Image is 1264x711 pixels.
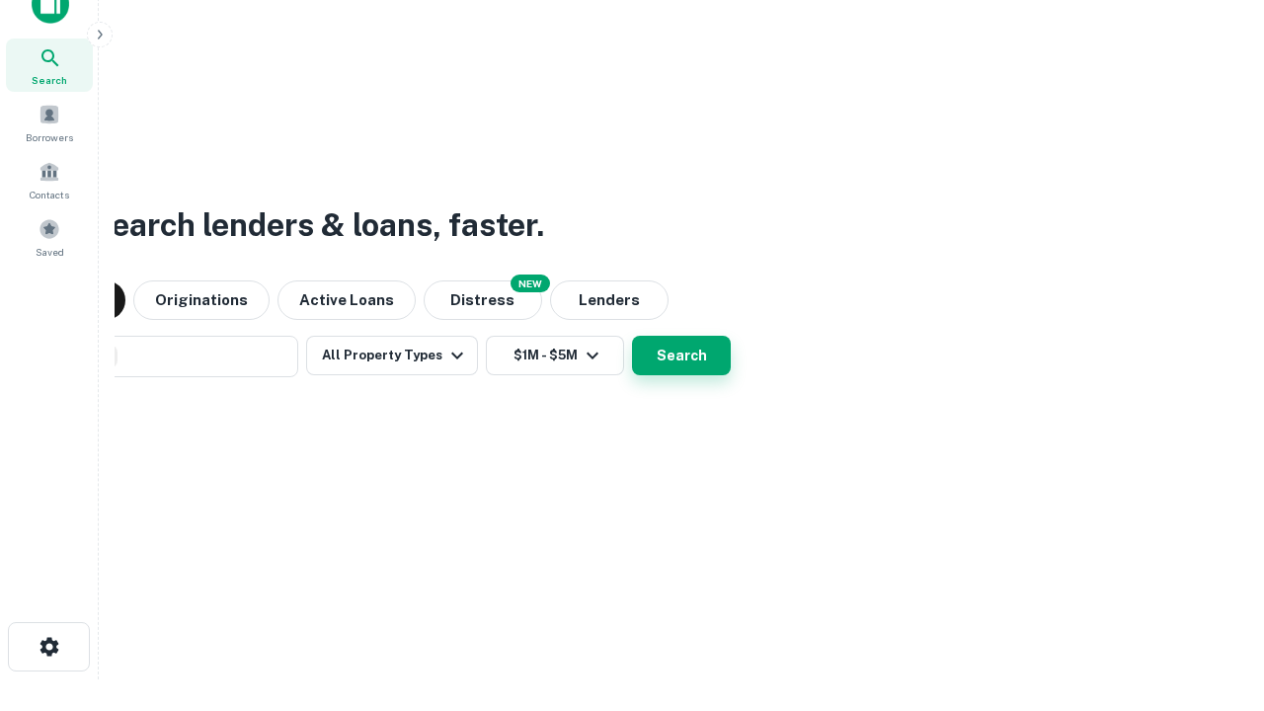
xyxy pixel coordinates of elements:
h3: Search lenders & loans, faster. [90,201,544,249]
span: Borrowers [26,129,73,145]
span: Search [32,72,67,88]
button: $1M - $5M [486,336,624,375]
a: Saved [6,210,93,264]
span: Contacts [30,187,69,202]
span: Saved [36,244,64,260]
iframe: Chat Widget [1165,553,1264,648]
button: Search distressed loans with lien and other non-mortgage details. [424,280,542,320]
a: Borrowers [6,96,93,149]
a: Contacts [6,153,93,206]
button: Active Loans [277,280,416,320]
div: NEW [511,275,550,292]
button: Lenders [550,280,669,320]
button: All Property Types [306,336,478,375]
button: Originations [133,280,270,320]
button: Search [632,336,731,375]
a: Search [6,39,93,92]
